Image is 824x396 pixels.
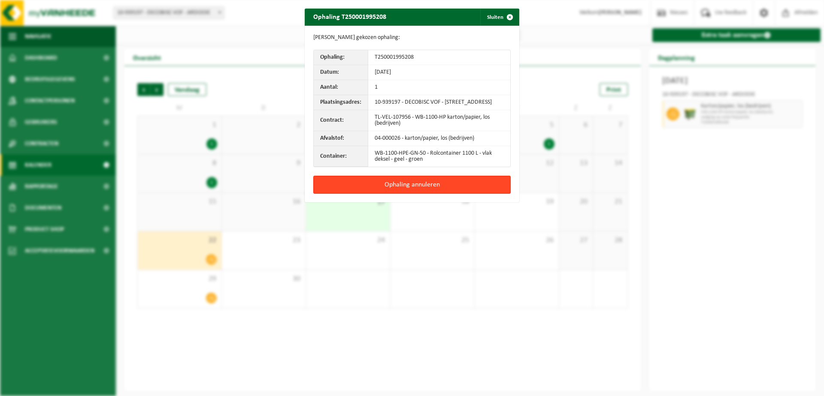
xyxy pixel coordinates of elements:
h2: Ophaling T250001995208 [305,9,395,25]
button: Ophaling annuleren [313,176,511,194]
td: 10-939197 - DECOBISC VOF - [STREET_ADDRESS] [368,95,510,110]
td: [DATE] [368,65,510,80]
td: TL-VEL-107956 - WB-1100-HP karton/papier, los (bedrijven) [368,110,510,131]
td: 04-000026 - karton/papier, los (bedrijven) [368,131,510,146]
th: Ophaling: [314,50,368,65]
th: Datum: [314,65,368,80]
td: WB-1100-HPE-GN-50 - Rolcontainer 1100 L - vlak deksel - geel - groen [368,146,510,167]
td: T250001995208 [368,50,510,65]
td: 1 [368,80,510,95]
th: Contract: [314,110,368,131]
th: Afvalstof: [314,131,368,146]
th: Aantal: [314,80,368,95]
th: Container: [314,146,368,167]
th: Plaatsingsadres: [314,95,368,110]
p: [PERSON_NAME] gekozen ophaling: [313,34,511,41]
button: Sluiten [480,9,518,26]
